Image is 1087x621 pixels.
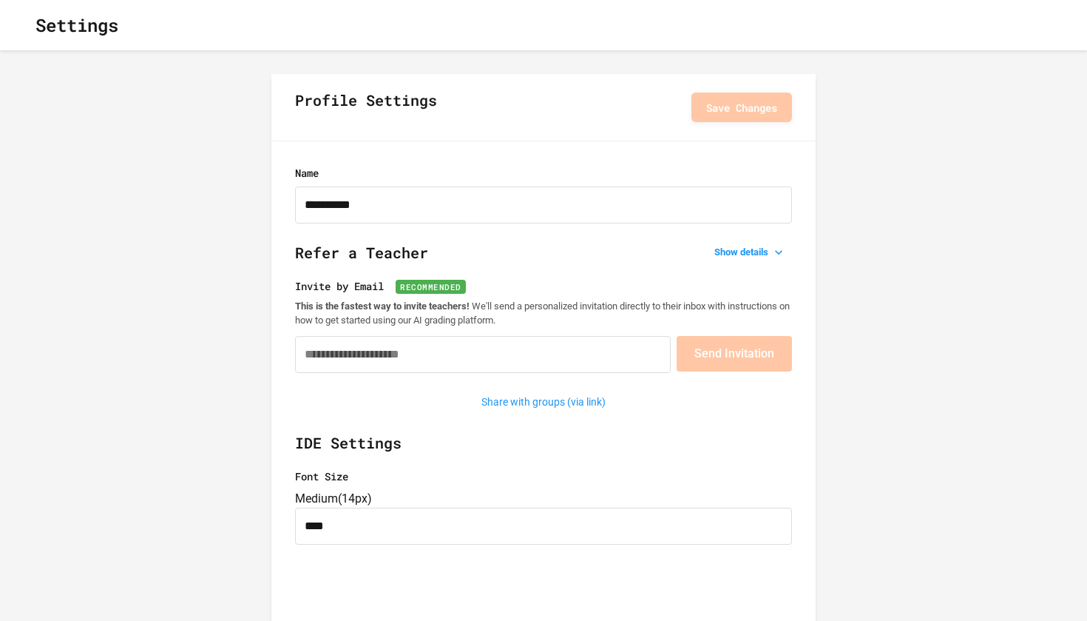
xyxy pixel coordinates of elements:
strong: This is the fastest way to invite teachers! [295,301,470,312]
h2: Profile Settings [295,89,437,126]
span: Recommended [396,280,466,294]
label: Invite by Email [295,278,792,294]
button: Share with groups (via link) [474,391,613,414]
div: Medium ( 14px ) [295,490,792,508]
button: Send Invitation [677,336,792,372]
button: Save Changes [691,93,792,122]
h1: Settings [35,12,118,38]
label: Name [295,165,792,181]
h2: Refer a Teacher [295,241,792,278]
p: We'll send a personalized invitation directly to their inbox with instructions on how to get star... [295,300,792,327]
label: Font Size [295,469,792,484]
h2: IDE Settings [295,432,792,469]
button: Show details [708,242,792,263]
